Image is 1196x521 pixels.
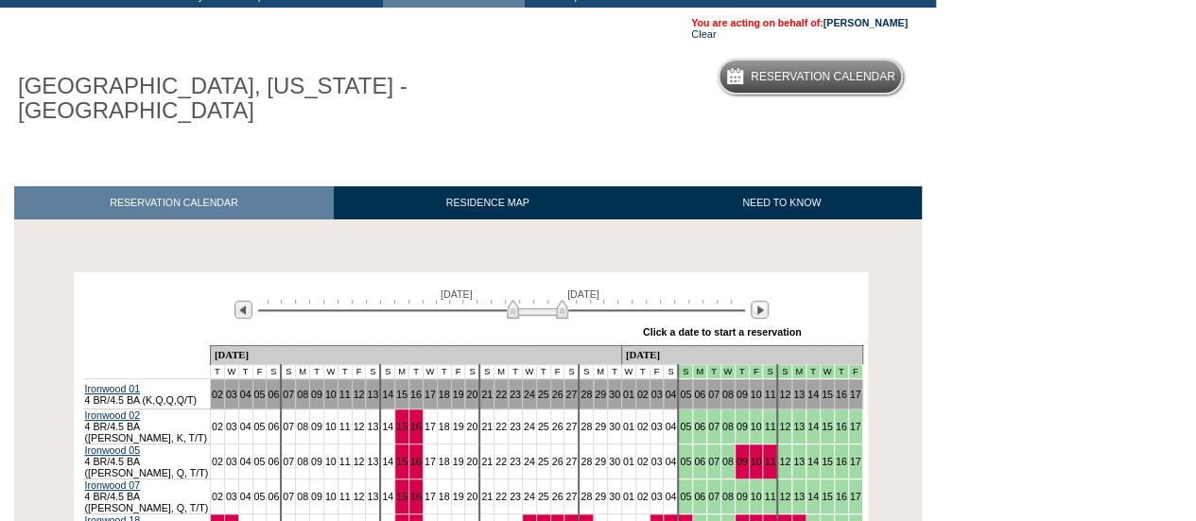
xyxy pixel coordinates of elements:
[737,389,748,400] a: 09
[567,288,599,300] span: [DATE]
[749,365,763,379] td: Mountains Mud Season - Fall 2025
[708,421,719,432] a: 07
[396,491,407,502] a: 15
[609,421,620,432] a: 30
[651,491,663,502] a: 03
[453,421,464,432] a: 19
[410,491,422,502] a: 16
[509,365,523,379] td: T
[437,365,451,379] td: T
[354,421,365,432] a: 12
[637,456,649,467] a: 02
[83,409,211,444] td: 4 BR/4.5 BA ([PERSON_NAME], K, T/T)
[210,346,621,365] td: [DATE]
[323,365,338,379] td: W
[608,365,622,379] td: T
[325,389,337,400] a: 10
[510,421,521,432] a: 23
[823,17,908,28] a: [PERSON_NAME]
[581,389,592,400] a: 28
[524,456,535,467] a: 24
[339,421,351,432] a: 11
[850,491,861,502] a: 17
[396,389,407,400] a: 15
[382,421,393,432] a: 14
[83,379,211,409] td: 4 BR/4.5 BA (K,Q,Q,Q/T)
[439,491,450,502] a: 18
[565,389,577,400] a: 27
[240,389,251,400] a: 04
[524,389,535,400] a: 24
[226,456,237,467] a: 03
[807,389,819,400] a: 14
[85,444,141,456] a: Ironwood 05
[751,456,762,467] a: 10
[14,186,334,219] a: RESERVATION CALENDAR
[691,17,908,28] span: You are acting on behalf of:
[565,456,577,467] a: 27
[479,365,494,379] td: S
[524,491,535,502] a: 24
[283,456,294,467] a: 07
[694,456,705,467] a: 06
[651,389,663,400] a: 03
[297,456,308,467] a: 08
[763,365,777,379] td: Mountains Mud Season - Fall 2025
[764,389,775,400] a: 11
[325,491,337,502] a: 10
[779,389,790,400] a: 12
[708,389,719,400] a: 07
[354,491,365,502] a: 12
[325,456,337,467] a: 10
[367,389,378,400] a: 13
[339,389,351,400] a: 11
[396,456,407,467] a: 15
[764,456,775,467] a: 11
[836,456,847,467] a: 16
[609,491,620,502] a: 30
[581,421,592,432] a: 28
[552,491,563,502] a: 26
[510,389,521,400] a: 23
[267,365,281,379] td: S
[451,365,465,379] td: F
[510,491,521,502] a: 23
[339,456,351,467] a: 11
[836,389,847,400] a: 16
[665,389,676,400] a: 04
[338,365,352,379] td: T
[495,389,507,400] a: 22
[637,389,649,400] a: 02
[595,389,606,400] a: 29
[694,421,705,432] a: 06
[14,70,438,128] h1: [GEOGRAPHIC_DATA], [US_STATE] - [GEOGRAPHIC_DATA]
[425,456,436,467] a: 17
[564,365,579,379] td: S
[268,389,279,400] a: 06
[224,365,238,379] td: W
[466,456,477,467] a: 20
[283,389,294,400] a: 07
[694,389,705,400] a: 06
[581,491,592,502] a: 28
[254,491,266,502] a: 05
[737,491,748,502] a: 09
[565,421,577,432] a: 27
[735,365,749,379] td: Mountains Mud Season - Fall 2025
[623,456,634,467] a: 01
[793,456,805,467] a: 13
[722,491,734,502] a: 08
[439,456,450,467] a: 18
[822,491,833,502] a: 15
[240,421,251,432] a: 04
[751,421,762,432] a: 10
[466,389,477,400] a: 20
[425,389,436,400] a: 17
[792,365,806,379] td: Mountains Mud Season - Fall 2025
[212,421,223,432] a: 02
[594,365,608,379] td: M
[708,456,719,467] a: 07
[609,456,620,467] a: 30
[425,491,436,502] a: 17
[466,491,477,502] a: 20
